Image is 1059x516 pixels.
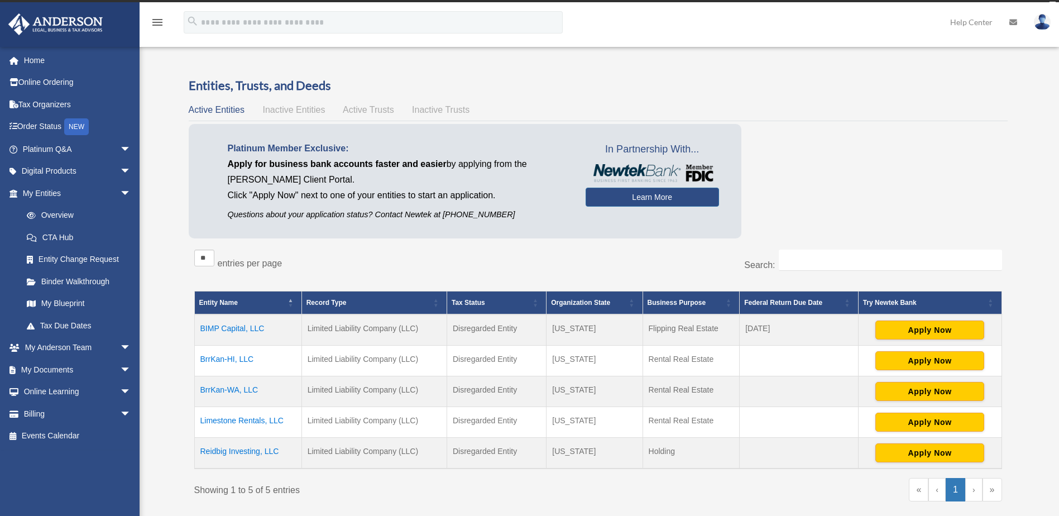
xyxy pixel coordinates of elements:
span: Federal Return Due Date [744,299,822,307]
a: Overview [16,204,137,227]
span: arrow_drop_down [120,403,142,426]
td: [US_STATE] [547,345,643,376]
td: [US_STATE] [547,376,643,407]
a: My Entitiesarrow_drop_down [8,182,142,204]
span: arrow_drop_down [120,182,142,205]
td: Holding [643,437,740,469]
a: Order StatusNEW [8,116,148,138]
a: Last [983,478,1002,501]
a: Billingarrow_drop_down [8,403,148,425]
td: Flipping Real Estate [643,314,740,346]
i: menu [151,16,164,29]
th: Record Type: Activate to sort [301,291,447,314]
a: Digital Productsarrow_drop_down [8,160,148,183]
div: Showing 1 to 5 of 5 entries [194,478,590,498]
td: Limited Liability Company (LLC) [301,437,447,469]
a: Binder Walkthrough [16,270,142,293]
td: Disregarded Entity [447,437,546,469]
img: User Pic [1034,14,1051,30]
a: Tax Due Dates [16,314,142,337]
p: Platinum Member Exclusive: [228,141,569,156]
th: Federal Return Due Date: Activate to sort [740,291,858,314]
td: Rental Real Estate [643,407,740,437]
td: [US_STATE] [547,314,643,346]
a: Entity Change Request [16,249,142,271]
span: Business Purpose [648,299,706,307]
span: Entity Name [199,299,238,307]
th: Business Purpose: Activate to sort [643,291,740,314]
td: Disregarded Entity [447,407,546,437]
td: [US_STATE] [547,437,643,469]
a: Online Ordering [8,71,148,94]
a: Platinum Q&Aarrow_drop_down [8,138,148,160]
td: Reidbig Investing, LLC [194,437,301,469]
span: Tax Status [452,299,485,307]
div: close [1049,2,1056,8]
p: Click "Apply Now" next to one of your entities to start an application. [228,188,569,203]
a: My Anderson Teamarrow_drop_down [8,337,148,359]
td: Limited Liability Company (LLC) [301,314,447,346]
a: Tax Organizers [8,93,148,116]
span: Record Type [306,299,347,307]
p: Questions about your application status? Contact Newtek at [PHONE_NUMBER] [228,208,569,222]
td: Limited Liability Company (LLC) [301,345,447,376]
td: Rental Real Estate [643,345,740,376]
th: Entity Name: Activate to invert sorting [194,291,301,314]
span: Organization State [551,299,610,307]
span: arrow_drop_down [120,359,142,381]
td: Limited Liability Company (LLC) [301,376,447,407]
a: My Blueprint [16,293,142,315]
td: Disregarded Entity [447,345,546,376]
td: Disregarded Entity [447,314,546,346]
a: menu [151,20,164,29]
div: NEW [64,118,89,135]
label: Search: [744,260,775,270]
label: entries per page [218,259,282,268]
td: [DATE] [740,314,858,346]
a: Online Learningarrow_drop_down [8,381,148,403]
span: Apply for business bank accounts faster and easier [228,159,447,169]
td: BrrKan-HI, LLC [194,345,301,376]
span: Inactive Trusts [412,105,469,114]
a: Next [965,478,983,501]
div: Try Newtek Bank [863,296,985,309]
span: Active Entities [189,105,245,114]
a: Events Calendar [8,425,148,447]
button: Apply Now [875,413,984,432]
img: NewtekBankLogoSM.png [591,164,713,182]
img: Anderson Advisors Platinum Portal [5,13,106,35]
span: arrow_drop_down [120,381,142,404]
i: search [186,15,199,27]
a: First [909,478,928,501]
a: My Documentsarrow_drop_down [8,359,148,381]
th: Tax Status: Activate to sort [447,291,546,314]
td: Limited Liability Company (LLC) [301,407,447,437]
span: Active Trusts [343,105,394,114]
td: BrrKan-WA, LLC [194,376,301,407]
span: arrow_drop_down [120,160,142,183]
a: CTA Hub [16,226,142,249]
a: 1 [946,478,965,501]
button: Apply Now [875,321,984,340]
h3: Entities, Trusts, and Deeds [189,77,1008,94]
td: Rental Real Estate [643,376,740,407]
a: Learn More [586,188,719,207]
th: Try Newtek Bank : Activate to sort [858,291,1002,314]
td: Disregarded Entity [447,376,546,407]
button: Apply Now [875,382,984,401]
td: BIMP Capital, LLC [194,314,301,346]
span: In Partnership With... [586,141,719,159]
button: Apply Now [875,443,984,462]
td: Limestone Rentals, LLC [194,407,301,437]
td: [US_STATE] [547,407,643,437]
button: Apply Now [875,351,984,370]
th: Organization State: Activate to sort [547,291,643,314]
a: Home [8,49,148,71]
span: arrow_drop_down [120,337,142,360]
a: Previous [928,478,946,501]
span: arrow_drop_down [120,138,142,161]
span: Inactive Entities [262,105,325,114]
p: by applying from the [PERSON_NAME] Client Portal. [228,156,569,188]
